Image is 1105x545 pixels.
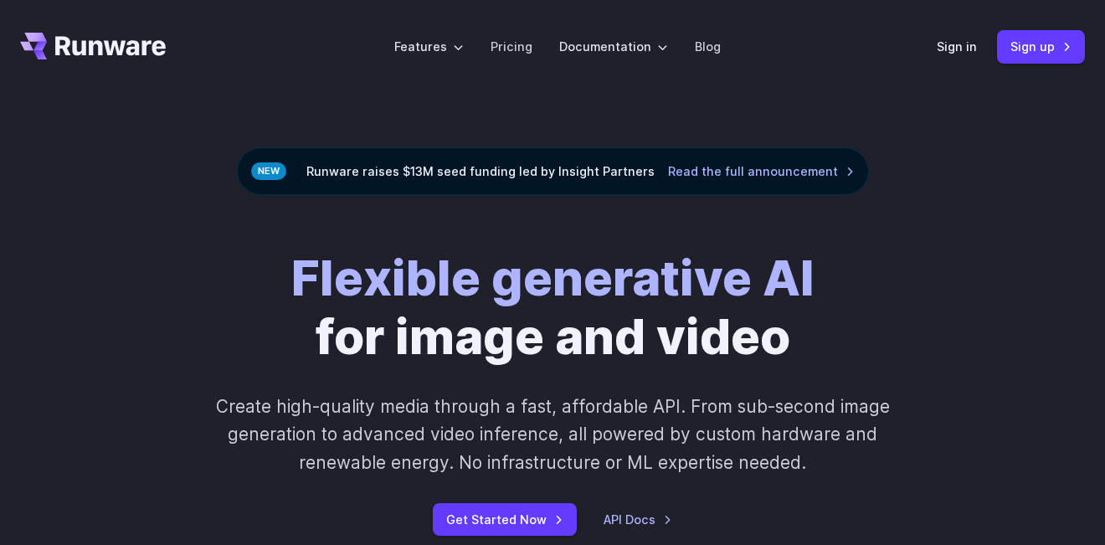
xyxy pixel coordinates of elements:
[212,393,893,476] p: Create high-quality media through a fast, affordable API. From sub-second image generation to adv...
[20,33,166,59] a: Go to /
[559,37,668,56] label: Documentation
[394,37,464,56] label: Features
[937,37,977,56] a: Sign in
[491,37,532,56] a: Pricing
[433,503,577,536] a: Get Started Now
[291,249,815,366] h1: for image and video
[604,510,672,529] a: API Docs
[291,248,815,307] strong: Flexible generative AI
[668,162,855,181] a: Read the full announcement
[237,147,869,195] div: Runware raises $13M seed funding led by Insight Partners
[695,37,721,56] a: Blog
[997,30,1085,63] a: Sign up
